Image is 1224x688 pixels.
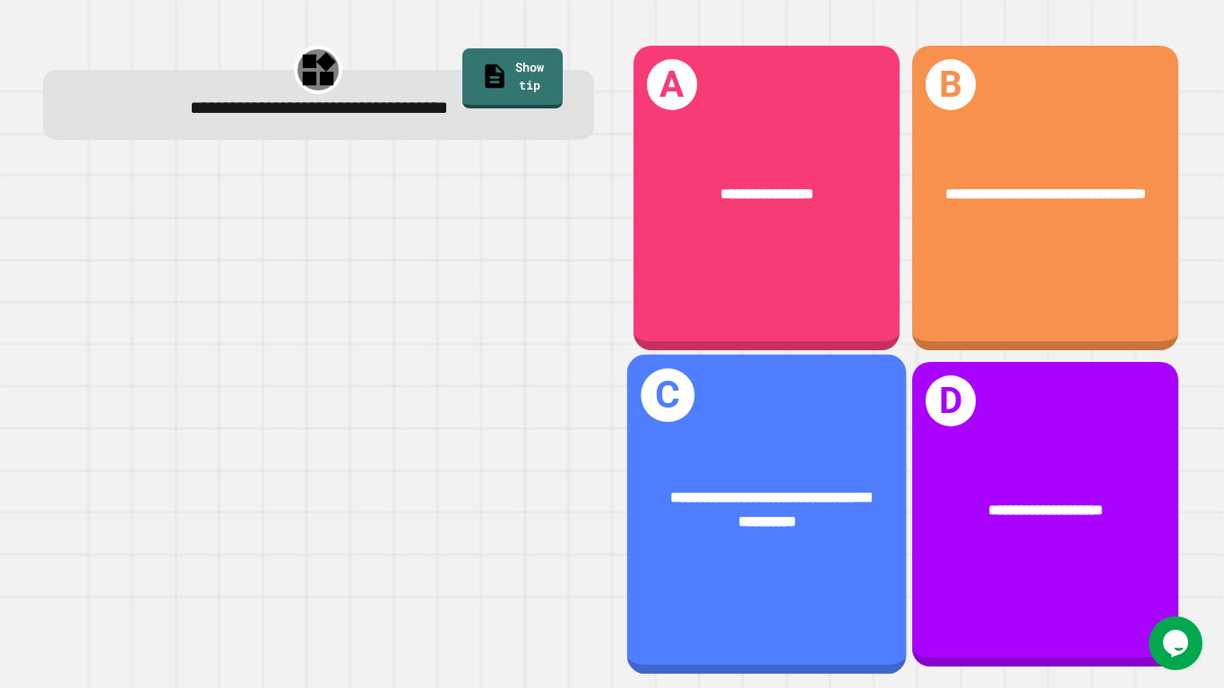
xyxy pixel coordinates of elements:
[647,59,698,110] h1: A
[1149,616,1206,670] iframe: chat widget
[641,369,694,422] h1: C
[926,375,977,426] h1: D
[926,59,977,110] h1: B
[462,48,563,108] a: Show tip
